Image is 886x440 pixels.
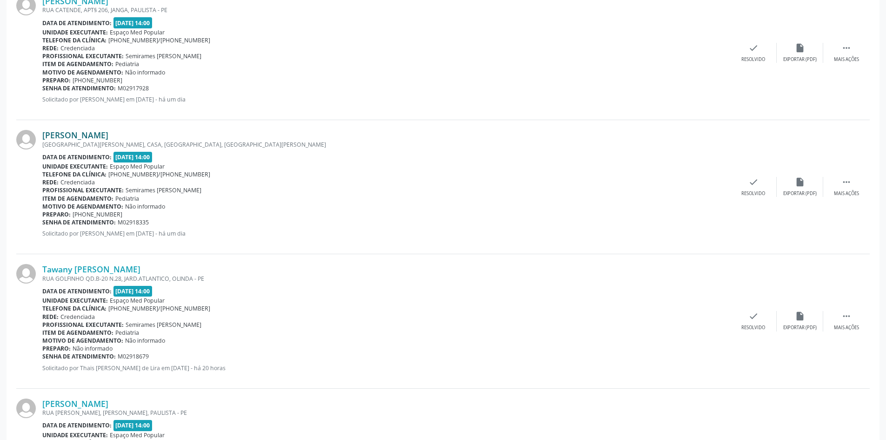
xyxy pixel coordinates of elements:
[42,305,107,312] b: Telefone da clínica:
[42,178,59,186] b: Rede:
[748,43,759,53] i: check
[42,345,71,352] b: Preparo:
[795,311,805,321] i: insert_drive_file
[42,68,123,76] b: Motivo de agendamento:
[42,52,124,60] b: Profissional executante:
[42,36,107,44] b: Telefone da clínica:
[741,56,765,63] div: Resolvido
[118,218,149,226] span: M02918335
[118,352,149,360] span: M02918679
[110,431,165,439] span: Espaço Med Popular
[125,203,165,210] span: Não informado
[834,325,859,331] div: Mais ações
[60,313,95,321] span: Credenciada
[42,141,730,149] div: [GEOGRAPHIC_DATA][PERSON_NAME], CASA, [GEOGRAPHIC_DATA], [GEOGRAPHIC_DATA][PERSON_NAME]
[783,56,817,63] div: Exportar (PDF)
[42,431,108,439] b: Unidade executante:
[118,84,149,92] span: M02917928
[42,287,112,295] b: Data de atendimento:
[115,60,139,68] span: Pediatria
[126,52,201,60] span: Semirames [PERSON_NAME]
[741,325,765,331] div: Resolvido
[42,130,108,140] a: [PERSON_NAME]
[42,352,116,360] b: Senha de atendimento:
[783,190,817,197] div: Exportar (PDF)
[42,264,140,274] a: Tawany [PERSON_NAME]
[16,399,36,418] img: img
[108,36,210,44] span: [PHONE_NUMBER]/[PHONE_NUMBER]
[126,321,201,329] span: Semirames [PERSON_NAME]
[113,152,153,162] span: [DATE] 14:00
[125,68,165,76] span: Não informado
[60,44,95,52] span: Credenciada
[42,364,730,372] p: Solicitado por Thais [PERSON_NAME] de Lira em [DATE] - há 20 horas
[42,95,730,103] p: Solicitado por [PERSON_NAME] em [DATE] - há um dia
[60,178,95,186] span: Credenciada
[42,409,730,417] div: RUA [PERSON_NAME], [PERSON_NAME], PAULISTA - PE
[42,60,113,68] b: Item de agendamento:
[42,195,113,203] b: Item de agendamento:
[42,186,124,194] b: Profissional executante:
[126,186,201,194] span: Semirames [PERSON_NAME]
[42,28,108,36] b: Unidade executante:
[73,345,113,352] span: Não informado
[748,177,759,187] i: check
[841,311,852,321] i: 
[113,17,153,28] span: [DATE] 14:00
[42,19,112,27] b: Data de atendimento:
[841,177,852,187] i: 
[110,28,165,36] span: Espaço Med Popular
[42,170,107,178] b: Telefone da clínica:
[42,76,71,84] b: Preparo:
[42,218,116,226] b: Senha de atendimento:
[125,337,165,345] span: Não informado
[73,210,122,218] span: [PHONE_NUMBER]
[42,329,113,337] b: Item de agendamento:
[113,286,153,297] span: [DATE] 14:00
[115,195,139,203] span: Pediatria
[42,313,59,321] b: Rede:
[42,399,108,409] a: [PERSON_NAME]
[42,153,112,161] b: Data de atendimento:
[108,170,210,178] span: [PHONE_NUMBER]/[PHONE_NUMBER]
[42,210,71,218] b: Preparo:
[42,230,730,237] p: Solicitado por [PERSON_NAME] em [DATE] - há um dia
[42,84,116,92] b: Senha de atendimento:
[834,56,859,63] div: Mais ações
[42,337,123,345] b: Motivo de agendamento:
[42,297,108,305] b: Unidade executante:
[16,130,36,149] img: img
[115,329,139,337] span: Pediatria
[795,177,805,187] i: insert_drive_file
[42,321,124,329] b: Profissional executante:
[16,264,36,284] img: img
[113,420,153,431] span: [DATE] 14:00
[42,44,59,52] b: Rede:
[841,43,852,53] i: 
[834,190,859,197] div: Mais ações
[42,162,108,170] b: Unidade executante:
[110,162,165,170] span: Espaço Med Popular
[783,325,817,331] div: Exportar (PDF)
[42,6,730,14] div: RUA CATENDE, APT§ 206, JANGA, PAULISTA - PE
[741,190,765,197] div: Resolvido
[42,421,112,429] b: Data de atendimento:
[42,203,123,210] b: Motivo de agendamento:
[73,76,122,84] span: [PHONE_NUMBER]
[110,297,165,305] span: Espaço Med Popular
[795,43,805,53] i: insert_drive_file
[108,305,210,312] span: [PHONE_NUMBER]/[PHONE_NUMBER]
[748,311,759,321] i: check
[42,275,730,283] div: RUA GOLFINHO QD.B-20 N.28, JARD.ATLANTICO, OLINDA - PE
